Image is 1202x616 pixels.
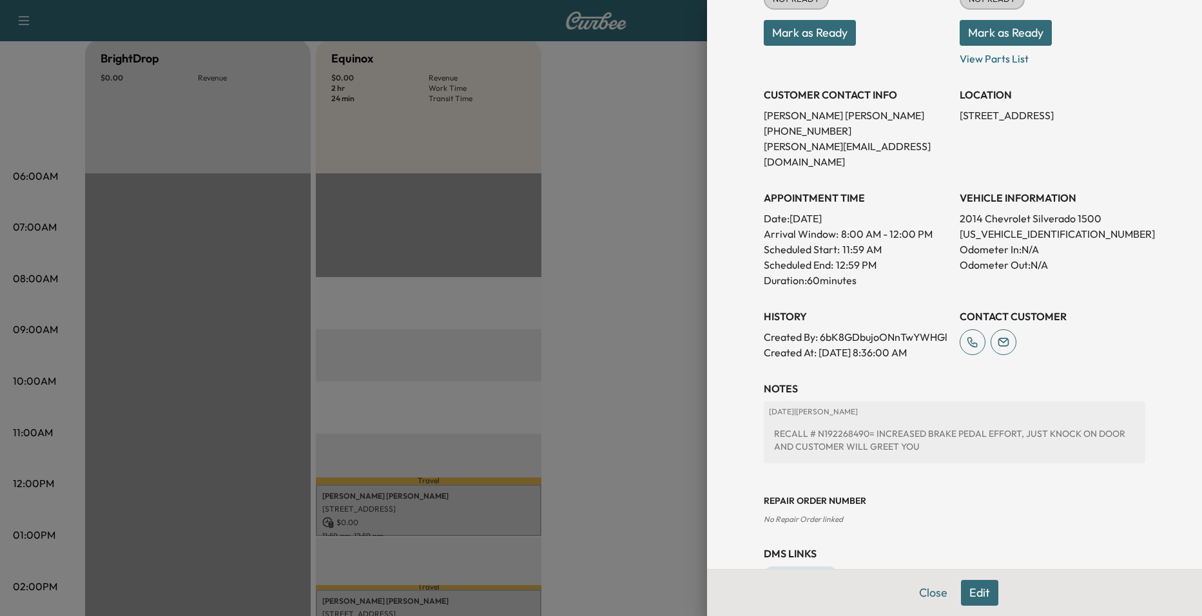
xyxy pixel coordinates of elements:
p: [US_VEHICLE_IDENTIFICATION_NUMBER] [960,226,1145,242]
h3: NOTES [764,381,1145,396]
p: Created By : 6bK8GDbujoONnTwYWHGl [764,329,949,345]
p: 12:59 PM [836,257,877,273]
p: [PERSON_NAME][EMAIL_ADDRESS][DOMAIN_NAME] [764,139,949,169]
button: Mark as Ready [960,20,1052,46]
p: 11:59 AM [842,242,882,257]
p: Arrival Window: [764,226,949,242]
h3: CUSTOMER CONTACT INFO [764,87,949,102]
p: Odometer Out: N/A [960,257,1145,273]
h3: APPOINTMENT TIME [764,190,949,206]
h3: CONTACT CUSTOMER [960,309,1145,324]
p: Duration: 60 minutes [764,273,949,288]
h3: VEHICLE INFORMATION [960,190,1145,206]
p: [PERSON_NAME] [PERSON_NAME] [764,108,949,123]
h3: Repair Order number [764,494,1145,507]
p: Odometer In: N/A [960,242,1145,257]
p: Scheduled Start: [764,242,840,257]
p: 2014 Chevrolet Silverado 1500 [960,211,1145,226]
p: [DATE] | [PERSON_NAME] [769,407,1140,417]
h3: LOCATION [960,87,1145,102]
button: Close [911,580,956,606]
h3: DMS Links [764,546,1145,561]
p: [PHONE_NUMBER] [764,123,949,139]
div: RECALL # N192268490= INCREASED BRAKE PEDAL EFFORT, JUST KNOCK ON DOOR AND CUSTOMER WILL GREET YOU [769,422,1140,458]
p: Scheduled End: [764,257,833,273]
h3: History [764,309,949,324]
p: Date: [DATE] [764,211,949,226]
button: Edit [961,580,998,606]
a: Appointment [764,566,838,584]
button: Mark as Ready [764,20,856,46]
p: Created At : [DATE] 8:36:00 AM [764,345,949,360]
p: View Parts List [960,46,1145,66]
span: 8:00 AM - 12:00 PM [841,226,933,242]
span: No Repair Order linked [764,514,843,524]
p: [STREET_ADDRESS] [960,108,1145,123]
